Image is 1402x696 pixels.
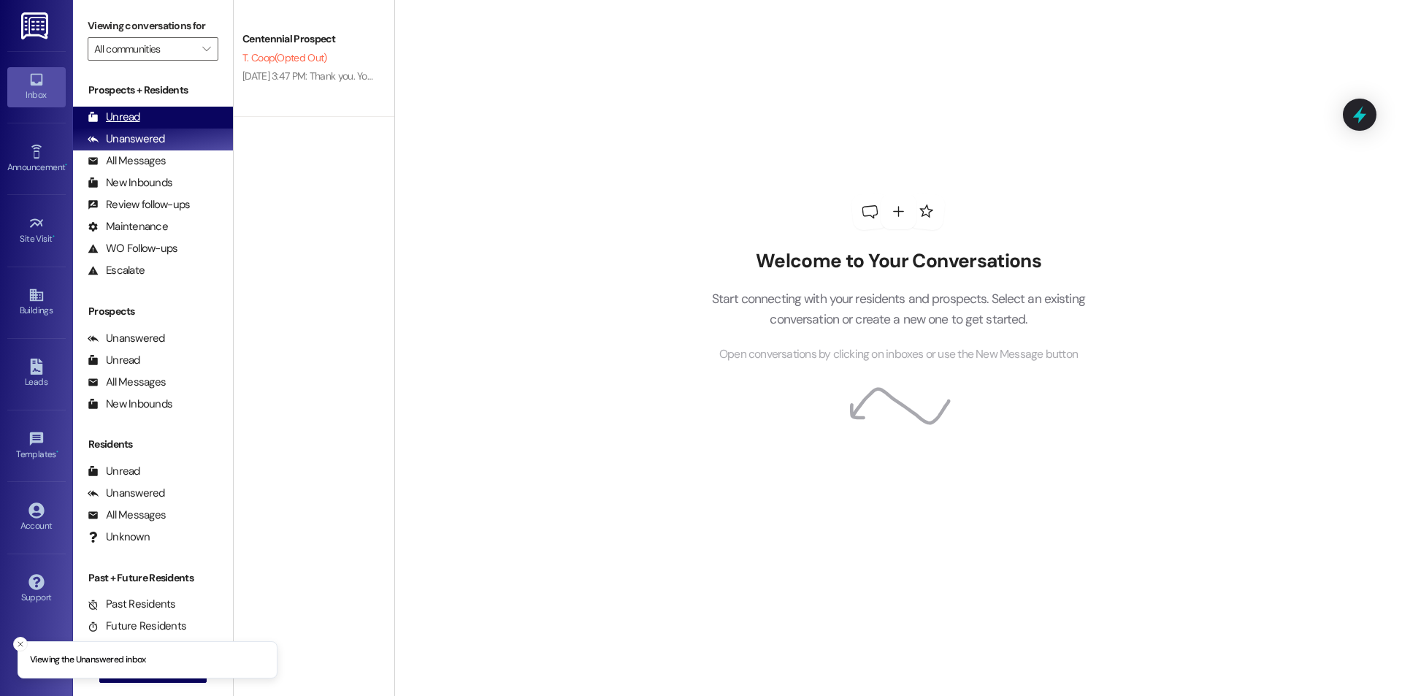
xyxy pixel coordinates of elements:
[30,654,146,667] p: Viewing the Unanswered inbox
[88,331,165,346] div: Unanswered
[73,570,233,586] div: Past + Future Residents
[88,197,190,213] div: Review follow-ups
[88,241,177,256] div: WO Follow-ups
[88,131,165,147] div: Unanswered
[56,447,58,457] span: •
[88,153,166,169] div: All Messages
[88,175,172,191] div: New Inbounds
[13,637,28,651] button: Close toast
[7,211,66,251] a: Site Visit •
[719,345,1078,364] span: Open conversations by clicking on inboxes or use the New Message button
[53,232,55,242] span: •
[689,288,1107,330] p: Start connecting with your residents and prospects. Select an existing conversation or create a n...
[65,160,67,170] span: •
[88,619,186,634] div: Future Residents
[73,437,233,452] div: Residents
[88,529,150,545] div: Unknown
[88,263,145,278] div: Escalate
[689,250,1107,273] h2: Welcome to Your Conversations
[88,375,166,390] div: All Messages
[7,354,66,394] a: Leads
[21,12,51,39] img: ResiDesk Logo
[7,570,66,609] a: Support
[73,304,233,319] div: Prospects
[73,83,233,98] div: Prospects + Residents
[7,67,66,107] a: Inbox
[202,43,210,55] i: 
[88,508,166,523] div: All Messages
[88,464,140,479] div: Unread
[7,498,66,538] a: Account
[88,110,140,125] div: Unread
[242,69,962,83] div: [DATE] 3:47 PM: Thank you. You will no longer receive texts from this thread. Please reply with '...
[94,37,195,61] input: All communities
[7,283,66,322] a: Buildings
[88,15,218,37] label: Viewing conversations for
[88,353,140,368] div: Unread
[88,597,176,612] div: Past Residents
[242,51,326,64] span: T. Coop (Opted Out)
[7,427,66,466] a: Templates •
[88,486,165,501] div: Unanswered
[88,219,168,234] div: Maintenance
[88,397,172,412] div: New Inbounds
[242,31,378,47] div: Centennial Prospect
